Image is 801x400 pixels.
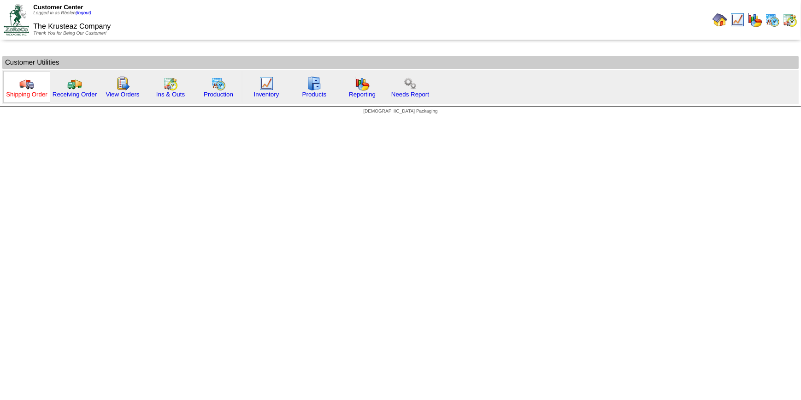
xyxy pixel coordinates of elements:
[783,12,797,27] img: calendarinout.gif
[6,91,47,98] a: Shipping Order
[33,4,83,11] span: Customer Center
[33,23,111,30] span: The Krusteaz Company
[67,76,82,91] img: truck2.gif
[363,109,437,114] span: [DEMOGRAPHIC_DATA] Packaging
[302,91,327,98] a: Products
[349,91,376,98] a: Reporting
[730,12,745,27] img: line_graph.gif
[19,76,34,91] img: truck.gif
[76,11,91,16] a: (logout)
[748,12,762,27] img: graph.gif
[115,76,130,91] img: workorder.gif
[307,76,322,91] img: cabinet.gif
[2,56,799,69] td: Customer Utilities
[391,91,429,98] a: Needs Report
[211,76,226,91] img: calendarprod.gif
[259,76,274,91] img: line_graph.gif
[355,76,370,91] img: graph.gif
[33,11,91,16] span: Logged in as Rbolen
[713,12,727,27] img: home.gif
[204,91,233,98] a: Production
[403,76,418,91] img: workflow.png
[765,12,780,27] img: calendarprod.gif
[163,76,178,91] img: calendarinout.gif
[106,91,139,98] a: View Orders
[254,91,279,98] a: Inventory
[156,91,185,98] a: Ins & Outs
[33,31,106,36] span: Thank You for Being Our Customer!
[53,91,97,98] a: Receiving Order
[4,4,29,35] img: ZoRoCo_Logo(Green%26Foil)%20jpg.webp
